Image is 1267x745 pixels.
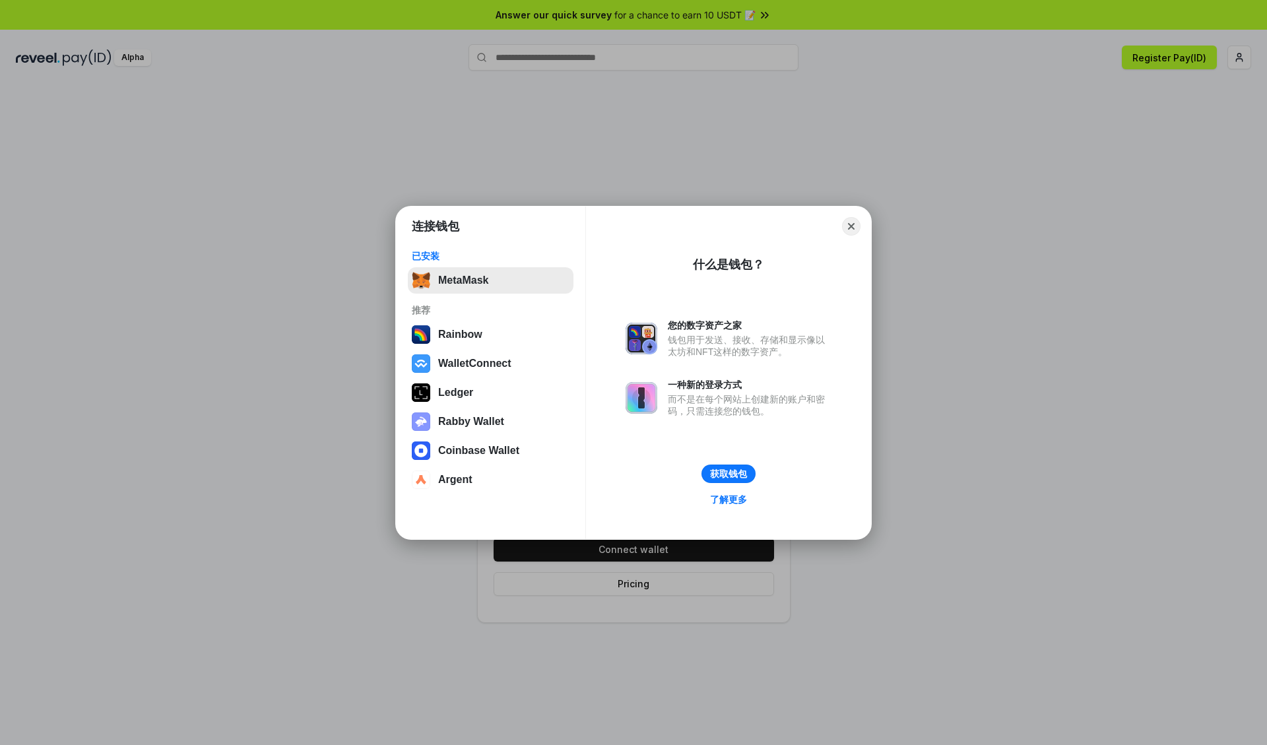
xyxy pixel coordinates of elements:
[710,468,747,480] div: 获取钱包
[408,437,573,464] button: Coinbase Wallet
[668,334,831,358] div: 钱包用于发送、接收、存储和显示像以太坊和NFT这样的数字资产。
[438,416,504,428] div: Rabby Wallet
[438,275,488,286] div: MetaMask
[412,250,569,262] div: 已安装
[438,358,511,370] div: WalletConnect
[412,354,430,373] img: svg+xml,%3Csvg%20width%3D%2228%22%20height%3D%2228%22%20viewBox%3D%220%200%2028%2028%22%20fill%3D...
[412,412,430,431] img: svg+xml,%3Csvg%20xmlns%3D%22http%3A%2F%2Fwww.w3.org%2F2000%2Fsvg%22%20fill%3D%22none%22%20viewBox...
[412,470,430,489] img: svg+xml,%3Csvg%20width%3D%2228%22%20height%3D%2228%22%20viewBox%3D%220%200%2028%2028%22%20fill%3D...
[412,441,430,460] img: svg+xml,%3Csvg%20width%3D%2228%22%20height%3D%2228%22%20viewBox%3D%220%200%2028%2028%22%20fill%3D...
[710,494,747,505] div: 了解更多
[412,218,459,234] h1: 连接钱包
[668,319,831,331] div: 您的数字资产之家
[438,387,473,399] div: Ledger
[842,217,861,236] button: Close
[626,382,657,414] img: svg+xml,%3Csvg%20xmlns%3D%22http%3A%2F%2Fwww.w3.org%2F2000%2Fsvg%22%20fill%3D%22none%22%20viewBox...
[412,304,569,316] div: 推荐
[408,467,573,493] button: Argent
[412,383,430,402] img: svg+xml,%3Csvg%20xmlns%3D%22http%3A%2F%2Fwww.w3.org%2F2000%2Fsvg%22%20width%3D%2228%22%20height%3...
[412,271,430,290] img: svg+xml,%3Csvg%20fill%3D%22none%22%20height%3D%2233%22%20viewBox%3D%220%200%2035%2033%22%20width%...
[668,393,831,417] div: 而不是在每个网站上创建新的账户和密码，只需连接您的钱包。
[693,257,764,273] div: 什么是钱包？
[408,379,573,406] button: Ledger
[701,465,756,483] button: 获取钱包
[408,321,573,348] button: Rainbow
[438,445,519,457] div: Coinbase Wallet
[438,474,472,486] div: Argent
[408,267,573,294] button: MetaMask
[702,491,755,508] a: 了解更多
[626,323,657,354] img: svg+xml,%3Csvg%20xmlns%3D%22http%3A%2F%2Fwww.w3.org%2F2000%2Fsvg%22%20fill%3D%22none%22%20viewBox...
[668,379,831,391] div: 一种新的登录方式
[438,329,482,340] div: Rainbow
[408,350,573,377] button: WalletConnect
[412,325,430,344] img: svg+xml,%3Csvg%20width%3D%22120%22%20height%3D%22120%22%20viewBox%3D%220%200%20120%20120%22%20fil...
[408,408,573,435] button: Rabby Wallet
